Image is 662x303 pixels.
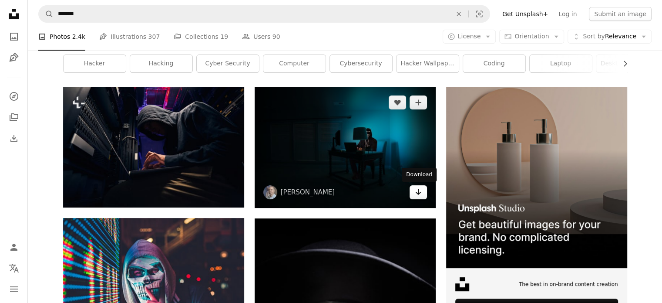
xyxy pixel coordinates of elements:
a: cyber security [197,55,259,72]
a: man siting facing laptop [255,143,436,151]
a: desktop wallpaper [596,55,659,72]
a: Home — Unsplash [5,5,23,24]
a: Download [410,185,427,199]
a: Illustrations [5,49,23,66]
a: hacker wallpaper [397,55,459,72]
a: Illustrations 307 [99,23,160,51]
span: 307 [148,32,160,41]
button: Like [389,95,406,109]
div: Download [402,168,437,182]
span: Sort by [583,33,605,40]
a: Users 90 [242,23,280,51]
img: Low angle of hacker installing malicious software on data center servers using laptop [63,87,244,208]
button: Submit an image [589,7,652,21]
a: Log in [553,7,582,21]
a: person standing near LED sign [63,275,244,283]
form: Find visuals sitewide [38,5,490,23]
a: Explore [5,88,23,105]
a: Photos [5,28,23,45]
button: Language [5,259,23,277]
a: hacker [64,55,126,72]
img: file-1631678316303-ed18b8b5cb9cimage [455,277,469,291]
a: Low angle of hacker installing malicious software on data center servers using laptop [63,143,244,151]
span: Relevance [583,32,636,41]
a: Log in / Sign up [5,238,23,256]
img: file-1715714113747-b8b0561c490eimage [446,87,627,268]
button: Search Unsplash [39,6,54,22]
button: Visual search [469,6,490,22]
button: License [443,30,496,44]
a: Collections [5,109,23,126]
button: Sort byRelevance [568,30,652,44]
button: Orientation [499,30,564,44]
a: Collections 19 [174,23,228,51]
a: hacking [130,55,192,72]
a: [PERSON_NAME] [281,188,335,197]
a: Download History [5,129,23,147]
a: laptop [530,55,592,72]
span: The best in on-brand content creation [519,281,618,288]
a: coding [463,55,525,72]
span: 19 [220,32,228,41]
a: cybersecurity [330,55,392,72]
span: 90 [272,32,280,41]
img: Go to Clint Patterson's profile [263,185,277,199]
img: man siting facing laptop [255,87,436,208]
button: scroll list to the right [617,55,627,72]
a: computer [263,55,326,72]
span: License [458,33,481,40]
span: Orientation [514,33,549,40]
a: Get Unsplash+ [497,7,553,21]
button: Clear [449,6,468,22]
button: Menu [5,280,23,298]
button: Add to Collection [410,95,427,109]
